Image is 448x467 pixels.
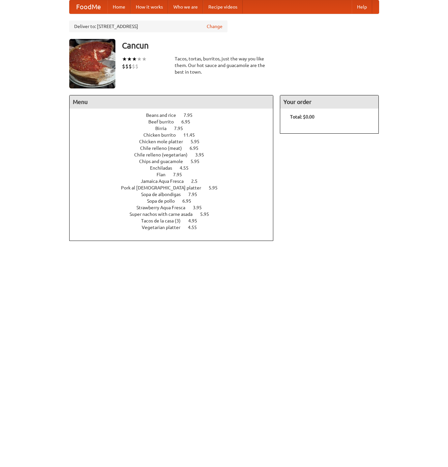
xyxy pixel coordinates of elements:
span: 5.95 [200,212,216,217]
li: $ [129,63,132,70]
a: Pork al [DEMOGRAPHIC_DATA] platter 5.95 [121,185,230,190]
li: $ [125,63,129,70]
a: Home [107,0,131,14]
span: 4.95 [188,218,204,223]
span: Chips and guacamole [139,159,190,164]
span: 7.95 [188,192,204,197]
span: 7.95 [173,172,189,177]
span: Birria [155,126,173,131]
li: ★ [137,55,142,63]
h3: Cancun [122,39,379,52]
span: Beef burrito [148,119,180,124]
img: angular.jpg [69,39,115,88]
span: Enchiladas [150,165,179,171]
span: 11.45 [183,132,201,138]
span: 6.95 [181,119,197,124]
span: Sopa de pollo [147,198,181,204]
span: Chicken mole platter [139,139,190,144]
h4: Menu [70,95,273,109]
span: Sopa de albondigas [141,192,187,197]
a: Sopa de albondigas 7.95 [141,192,209,197]
span: 5.95 [191,139,206,144]
a: Jamaica Aqua Fresca 2.5 [141,179,210,184]
span: Jamaica Aqua Fresca [141,179,190,184]
a: Flan 7.95 [157,172,194,177]
a: Beef burrito 6.95 [148,119,202,124]
span: 3.95 [193,205,208,210]
a: Vegetarian platter 4.55 [142,225,209,230]
span: Pork al [DEMOGRAPHIC_DATA] platter [121,185,208,190]
span: 5.95 [209,185,224,190]
a: Birria 7.95 [155,126,195,131]
a: Chips and guacamole 5.95 [139,159,212,164]
span: Vegetarian platter [142,225,187,230]
span: Beans and rice [146,113,183,118]
a: Chile relleno (meat) 6.95 [140,146,211,151]
a: Super nachos with carne asada 5.95 [130,212,221,217]
div: Deliver to: [STREET_ADDRESS] [69,20,227,32]
a: Recipe videos [203,0,243,14]
li: $ [132,63,135,70]
a: FoodMe [70,0,107,14]
li: ★ [142,55,147,63]
span: Chile relleno (meat) [140,146,189,151]
li: ★ [122,55,127,63]
span: 6.95 [190,146,205,151]
b: Total: $0.00 [290,114,314,119]
a: Enchiladas 4.55 [150,165,201,171]
span: 5.95 [191,159,206,164]
a: Beans and rice 7.95 [146,113,205,118]
span: Chile relleno (vegetarian) [134,152,194,157]
span: 7.95 [174,126,190,131]
span: Flan [157,172,172,177]
span: 4.55 [180,165,195,171]
a: Who we are [168,0,203,14]
span: 6.95 [182,198,198,204]
span: Super nachos with carne asada [130,212,199,217]
li: ★ [127,55,132,63]
a: Help [352,0,372,14]
span: Chicken burrito [143,132,182,138]
a: Chicken mole platter 5.95 [139,139,212,144]
span: 3.95 [195,152,211,157]
a: Sopa de pollo 6.95 [147,198,203,204]
span: Strawberry Aqua Fresca [136,205,192,210]
li: $ [135,63,138,70]
span: Tacos de la casa (3) [141,218,187,223]
a: Tacos de la casa (3) 4.95 [141,218,209,223]
span: 4.55 [188,225,203,230]
span: 7.95 [184,113,199,118]
a: Chile relleno (vegetarian) 3.95 [134,152,216,157]
li: $ [122,63,125,70]
a: Chicken burrito 11.45 [143,132,207,138]
a: Change [207,23,223,30]
div: Tacos, tortas, burritos, just the way you like them. Our hot sauce and guacamole are the best in ... [175,55,274,75]
h4: Your order [280,95,378,109]
li: ★ [132,55,137,63]
a: Strawberry Aqua Fresca 3.95 [136,205,214,210]
span: 2.5 [191,179,204,184]
a: How it works [131,0,168,14]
